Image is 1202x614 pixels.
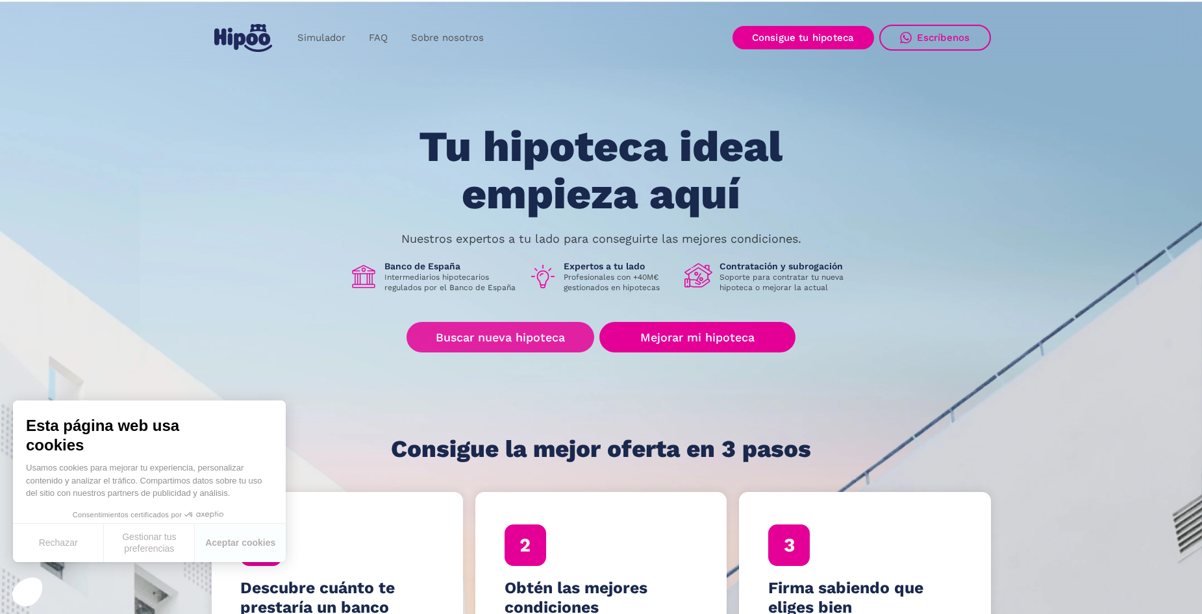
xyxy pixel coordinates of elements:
[212,19,275,57] a: home
[599,322,795,352] a: Mejorar mi hipoteca
[355,123,847,217] h1: Tu hipoteca ideal empieza aquí
[407,322,594,352] a: Buscar nueva hipoteca
[286,25,357,51] a: Simulador
[401,234,801,244] p: Nuestros expertos a tu lado para conseguirte las mejores condiciones.
[384,260,518,272] h1: Banco de España
[564,272,674,293] p: Profesionales con +40M€ gestionados en hipotecas
[384,272,518,293] p: Intermediarios hipotecarios regulados por el Banco de España
[720,260,853,272] h1: Contratación y subrogación
[399,25,495,51] a: Sobre nosotros
[720,272,853,293] p: Soporte para contratar tu nueva hipoteca o mejorar la actual
[732,26,874,49] a: Consigue tu hipoteca
[917,32,970,43] div: Escríbenos
[391,436,811,462] h1: Consigue la mejor oferta en 3 pasos
[357,25,399,51] a: FAQ
[879,25,991,51] a: Escríbenos
[564,260,674,272] h1: Expertos a tu lado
